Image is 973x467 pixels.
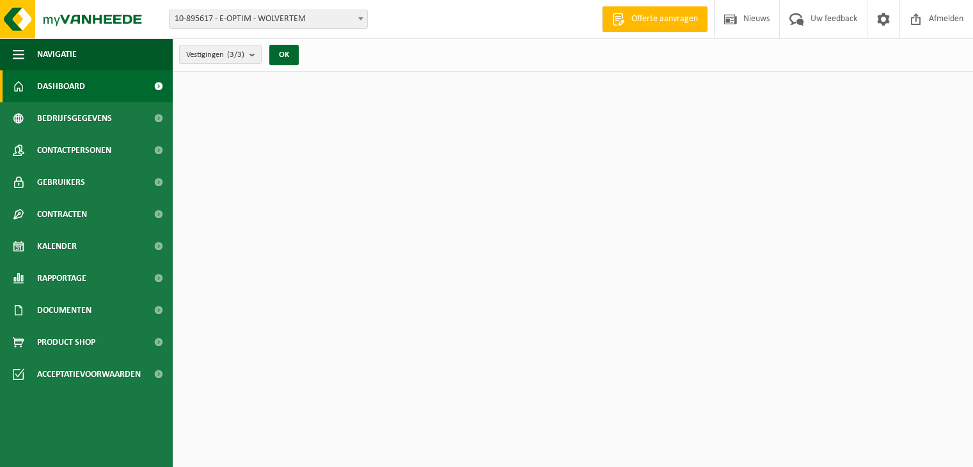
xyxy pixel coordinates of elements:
span: Offerte aanvragen [628,13,701,26]
span: Contracten [37,198,87,230]
span: Kalender [37,230,77,262]
count: (3/3) [227,51,244,59]
span: 10-895617 - E-OPTIM - WOLVERTEM [170,10,367,28]
span: Navigatie [37,38,77,70]
span: Vestigingen [186,45,244,65]
span: Acceptatievoorwaarden [37,358,141,390]
button: Vestigingen(3/3) [179,45,262,64]
span: 10-895617 - E-OPTIM - WOLVERTEM [169,10,368,29]
button: OK [269,45,299,65]
a: Offerte aanvragen [602,6,708,32]
span: Dashboard [37,70,85,102]
span: Gebruikers [37,166,85,198]
span: Documenten [37,294,91,326]
span: Rapportage [37,262,86,294]
span: Bedrijfsgegevens [37,102,112,134]
span: Contactpersonen [37,134,111,166]
span: Product Shop [37,326,95,358]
